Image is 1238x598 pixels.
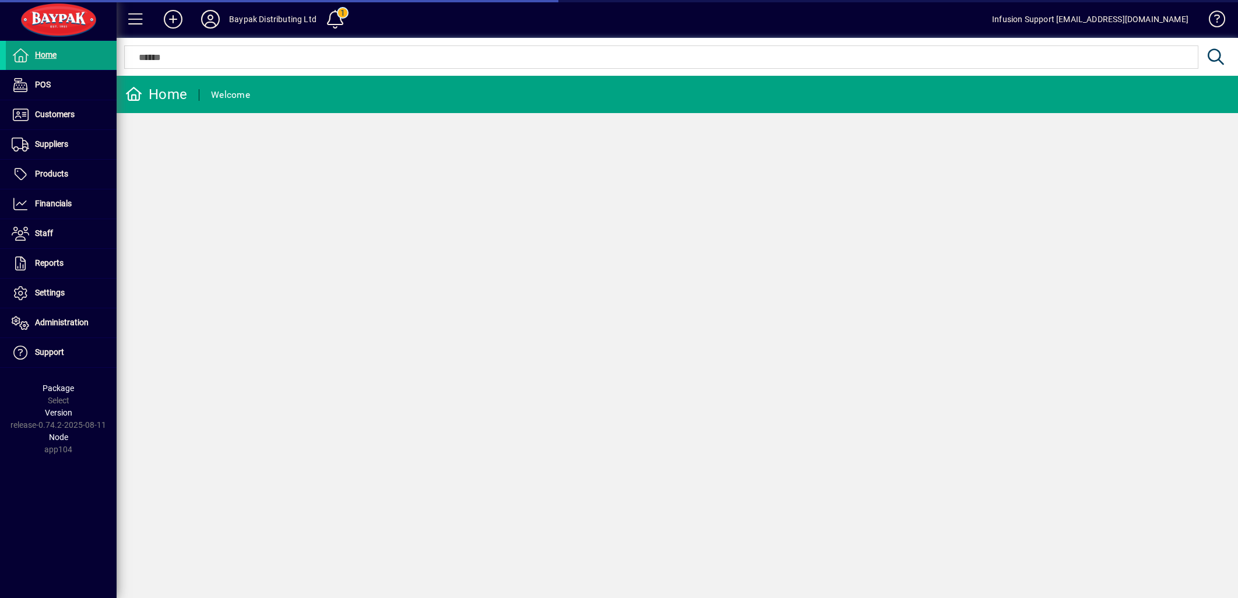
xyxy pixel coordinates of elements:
span: Node [49,432,68,442]
span: Support [35,347,64,357]
span: Reports [35,258,64,268]
span: Financials [35,199,72,208]
a: Financials [6,189,117,219]
a: Staff [6,219,117,248]
a: Administration [6,308,117,337]
a: Knowledge Base [1200,2,1223,40]
span: POS [35,80,51,89]
span: Administration [35,318,89,327]
div: Baypak Distributing Ltd [229,10,316,29]
a: Settings [6,279,117,308]
span: Package [43,384,74,393]
div: Home [125,85,187,104]
a: Support [6,338,117,367]
span: Version [45,408,72,417]
button: Add [154,9,192,30]
span: Home [35,50,57,59]
a: Reports [6,249,117,278]
span: Settings [35,288,65,297]
span: Suppliers [35,139,68,149]
span: Products [35,169,68,178]
a: POS [6,71,117,100]
a: Products [6,160,117,189]
button: Profile [192,9,229,30]
span: Customers [35,110,75,119]
a: Customers [6,100,117,129]
div: Infusion Support [EMAIL_ADDRESS][DOMAIN_NAME] [992,10,1188,29]
div: Welcome [211,86,250,104]
a: Suppliers [6,130,117,159]
span: Staff [35,228,53,238]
